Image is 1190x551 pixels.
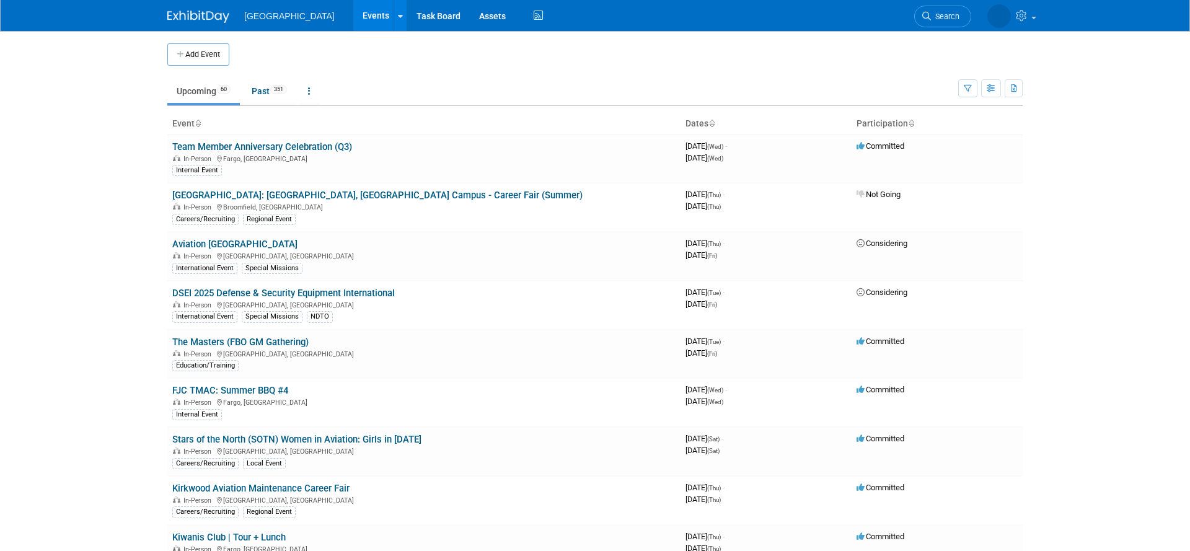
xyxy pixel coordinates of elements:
span: Committed [857,434,904,443]
span: [DATE] [685,532,725,541]
span: (Tue) [707,289,721,296]
span: [DATE] [685,397,723,406]
span: [DATE] [685,495,721,504]
span: (Fri) [707,350,717,357]
span: In-Person [183,399,215,407]
span: - [723,190,725,199]
span: (Wed) [707,143,723,150]
span: [DATE] [685,483,725,492]
span: [GEOGRAPHIC_DATA] [244,11,335,21]
div: Internal Event [172,409,222,420]
a: The Masters (FBO GM Gathering) [172,337,309,348]
span: In-Person [183,155,215,163]
span: - [723,532,725,541]
span: [DATE] [685,201,721,211]
span: (Thu) [707,485,721,491]
span: [DATE] [685,446,720,455]
div: International Event [172,263,237,274]
a: Aviation [GEOGRAPHIC_DATA] [172,239,297,250]
span: In-Person [183,350,215,358]
span: [DATE] [685,250,717,260]
div: Broomfield, [GEOGRAPHIC_DATA] [172,201,676,211]
div: NDTO [307,311,333,322]
div: Special Missions [242,311,302,322]
img: Darren Hall [987,4,1011,28]
a: Sort by Event Name [195,118,201,128]
span: Search [931,12,959,21]
span: (Sat) [707,436,720,443]
span: [DATE] [685,288,725,297]
span: Committed [857,385,904,394]
span: [DATE] [685,299,717,309]
span: - [723,337,725,346]
span: (Thu) [707,534,721,540]
span: - [721,434,723,443]
div: Fargo, [GEOGRAPHIC_DATA] [172,397,676,407]
span: - [723,288,725,297]
div: [GEOGRAPHIC_DATA], [GEOGRAPHIC_DATA] [172,495,676,505]
img: In-Person Event [173,301,180,307]
span: (Sat) [707,447,720,454]
span: [DATE] [685,434,723,443]
div: Careers/Recruiting [172,458,239,469]
img: In-Person Event [173,447,180,454]
div: Regional Event [243,214,296,225]
span: (Thu) [707,192,721,198]
div: [GEOGRAPHIC_DATA], [GEOGRAPHIC_DATA] [172,299,676,309]
a: Kirkwood Aviation Maintenance Career Fair [172,483,350,494]
a: Stars of the North (SOTN) Women in Aviation: Girls in [DATE] [172,434,421,445]
div: Local Event [243,458,286,469]
span: Committed [857,141,904,151]
span: (Thu) [707,203,721,210]
div: [GEOGRAPHIC_DATA], [GEOGRAPHIC_DATA] [172,250,676,260]
div: [GEOGRAPHIC_DATA], [GEOGRAPHIC_DATA] [172,348,676,358]
a: Past351 [242,79,296,103]
span: Considering [857,288,907,297]
a: FJC TMAC: Summer BBQ #4 [172,385,288,396]
span: [DATE] [685,141,727,151]
a: Kiwanis Club | Tour + Lunch [172,532,286,543]
span: [DATE] [685,348,717,358]
span: In-Person [183,252,215,260]
span: [DATE] [685,190,725,199]
span: Committed [857,337,904,346]
button: Add Event [167,43,229,66]
span: In-Person [183,301,215,309]
a: Sort by Start Date [708,118,715,128]
th: Participation [852,113,1023,134]
div: [GEOGRAPHIC_DATA], [GEOGRAPHIC_DATA] [172,446,676,456]
div: Special Missions [242,263,302,274]
a: Upcoming60 [167,79,240,103]
div: Regional Event [243,506,296,518]
span: - [723,483,725,492]
span: Considering [857,239,907,248]
div: Education/Training [172,360,239,371]
span: (Tue) [707,338,721,345]
div: Careers/Recruiting [172,506,239,518]
span: (Wed) [707,399,723,405]
span: (Thu) [707,496,721,503]
span: Committed [857,483,904,492]
a: DSEI 2025 Defense & Security Equipment International [172,288,395,299]
img: In-Person Event [173,203,180,209]
span: [DATE] [685,385,727,394]
span: - [723,239,725,248]
span: 60 [217,85,231,94]
a: [GEOGRAPHIC_DATA]: [GEOGRAPHIC_DATA], [GEOGRAPHIC_DATA] Campus - Career Fair (Summer) [172,190,583,201]
a: Sort by Participation Type [908,118,914,128]
span: (Wed) [707,155,723,162]
img: In-Person Event [173,350,180,356]
span: - [725,385,727,394]
div: International Event [172,311,237,322]
span: Committed [857,532,904,541]
span: (Fri) [707,301,717,308]
span: Not Going [857,190,901,199]
span: - [725,141,727,151]
img: In-Person Event [173,399,180,405]
th: Dates [681,113,852,134]
img: In-Person Event [173,155,180,161]
span: In-Person [183,203,215,211]
span: (Thu) [707,240,721,247]
a: Team Member Anniversary Celebration (Q3) [172,141,352,152]
img: ExhibitDay [167,11,229,23]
